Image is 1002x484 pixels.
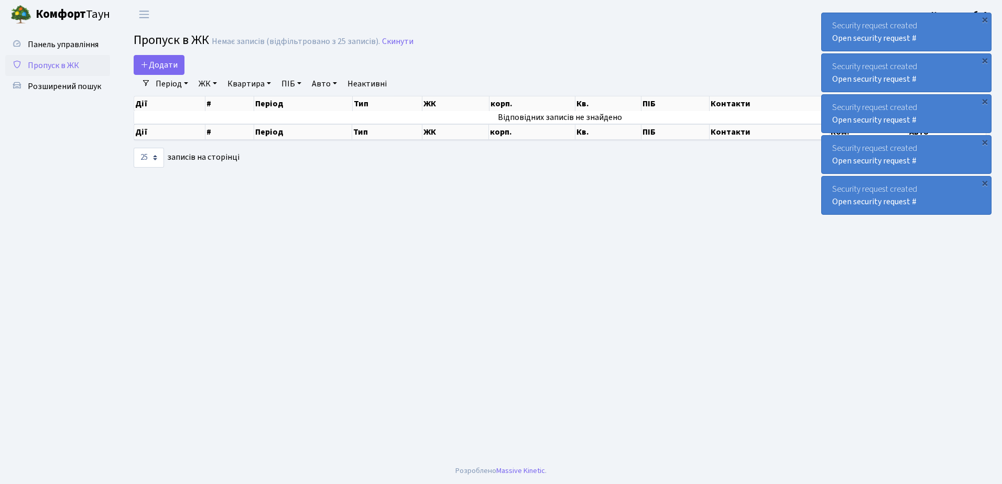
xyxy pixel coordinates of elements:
[131,6,157,23] button: Переключити навігацію
[194,75,221,93] a: ЖК
[353,96,423,111] th: Тип
[5,76,110,97] a: Розширений пошук
[277,75,306,93] a: ПІБ
[134,124,205,140] th: Дії
[134,148,239,168] label: записів на сторінці
[822,54,991,92] div: Security request created
[832,196,917,207] a: Open security request #
[205,124,254,140] th: #
[822,136,991,173] div: Security request created
[36,6,110,24] span: Таун
[134,96,205,111] th: Дії
[308,75,341,93] a: Авто
[223,75,275,93] a: Квартира
[5,34,110,55] a: Панель управління
[28,60,79,71] span: Пропуск в ЖК
[422,124,489,140] th: ЖК
[832,114,917,126] a: Open security request #
[575,96,641,111] th: Кв.
[931,8,989,21] a: Консьєрж б. 4.
[36,6,86,23] b: Комфорт
[979,178,990,188] div: ×
[489,124,575,140] th: корп.
[422,96,489,111] th: ЖК
[254,124,353,140] th: Період
[455,465,547,477] div: Розроблено .
[134,31,209,49] span: Пропуск в ЖК
[496,465,545,476] a: Massive Kinetic
[10,4,31,25] img: logo.png
[489,96,575,111] th: корп.
[151,75,192,93] a: Період
[822,95,991,133] div: Security request created
[979,55,990,65] div: ×
[28,39,99,50] span: Панель управління
[254,96,353,111] th: Період
[979,14,990,25] div: ×
[710,124,830,140] th: Контакти
[28,81,101,92] span: Розширений пошук
[343,75,391,93] a: Неактивні
[641,96,710,111] th: ПІБ
[931,9,989,20] b: Консьєрж б. 4.
[832,73,917,85] a: Open security request #
[979,137,990,147] div: ×
[575,124,641,140] th: Кв.
[212,37,380,47] div: Немає записів (відфільтровано з 25 записів).
[140,59,178,71] span: Додати
[822,13,991,51] div: Security request created
[134,111,986,124] td: Відповідних записів не знайдено
[134,55,184,75] a: Додати
[352,124,422,140] th: Тип
[832,32,917,44] a: Open security request #
[641,124,710,140] th: ПІБ
[5,55,110,76] a: Пропуск в ЖК
[832,155,917,167] a: Open security request #
[205,96,254,111] th: #
[822,177,991,214] div: Security request created
[710,96,830,111] th: Контакти
[382,37,413,47] a: Скинути
[134,148,164,168] select: записів на сторінці
[979,96,990,106] div: ×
